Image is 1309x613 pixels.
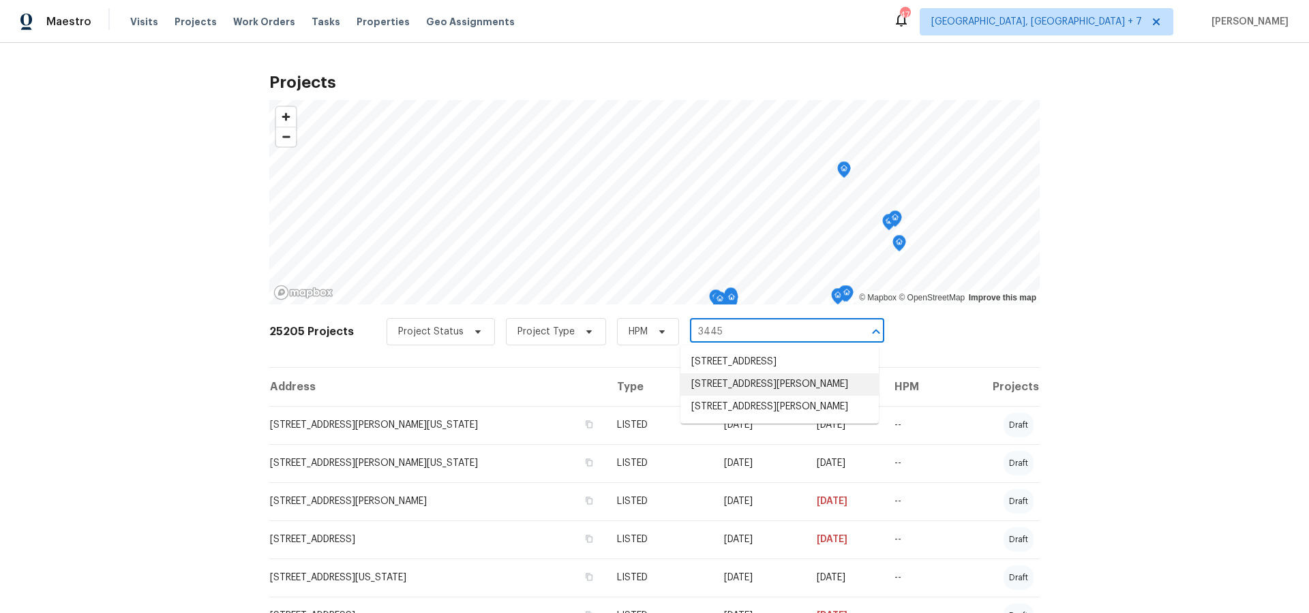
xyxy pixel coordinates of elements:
[606,482,713,520] td: LISTED
[606,444,713,482] td: LISTED
[680,396,879,418] li: [STREET_ADDRESS][PERSON_NAME]
[276,107,296,127] button: Zoom in
[884,520,946,559] td: --
[713,444,806,482] td: [DATE]
[713,520,806,559] td: [DATE]
[840,285,854,306] div: Map marker
[892,235,906,256] div: Map marker
[724,287,738,309] div: Map marker
[888,210,902,232] div: Map marker
[859,293,897,302] a: Mapbox
[583,533,595,545] button: Copy Address
[426,15,515,29] span: Geo Assignments
[713,559,806,597] td: [DATE]
[269,444,606,482] td: [STREET_ADDRESS][PERSON_NAME][US_STATE]
[269,559,606,597] td: [STREET_ADDRESS][US_STATE]
[606,559,713,597] td: LISTED
[269,76,1040,89] h2: Projects
[831,288,845,309] div: Map marker
[312,17,340,27] span: Tasks
[1004,565,1034,590] div: draft
[806,444,883,482] td: [DATE]
[175,15,217,29] span: Projects
[900,8,909,22] div: 47
[1004,527,1034,552] div: draft
[725,290,738,311] div: Map marker
[629,325,648,339] span: HPM
[931,15,1142,29] span: [GEOGRAPHIC_DATA], [GEOGRAPHIC_DATA] + 7
[806,482,883,520] td: [DATE]
[583,571,595,583] button: Copy Address
[713,482,806,520] td: [DATE]
[884,482,946,520] td: --
[269,482,606,520] td: [STREET_ADDRESS][PERSON_NAME]
[606,520,713,559] td: LISTED
[357,15,410,29] span: Properties
[713,292,727,313] div: Map marker
[680,373,879,396] li: [STREET_ADDRESS][PERSON_NAME]
[273,285,333,300] a: Mapbox homepage
[884,368,946,406] th: HPM
[680,351,879,373] li: [STREET_ADDRESS]
[606,368,713,406] th: Type
[583,494,595,507] button: Copy Address
[884,444,946,482] td: --
[517,325,575,339] span: Project Type
[269,100,1040,304] canvas: Map
[838,285,852,306] div: Map marker
[884,406,946,444] td: --
[945,368,1040,406] th: Projects
[690,321,846,343] input: Search projects
[1004,489,1034,514] div: draft
[899,293,965,302] a: OpenStreetMap
[46,15,91,29] span: Maestro
[1004,451,1034,475] div: draft
[867,322,886,341] button: Close
[276,127,296,146] button: Zoom out
[709,289,723,311] div: Map marker
[884,559,946,597] td: --
[806,559,883,597] td: [DATE]
[233,15,295,29] span: Work Orders
[837,161,851,183] div: Map marker
[398,325,464,339] span: Project Status
[1004,413,1034,437] div: draft
[606,406,713,444] td: LISTED
[130,15,158,29] span: Visits
[269,325,354,339] h2: 25205 Projects
[269,368,606,406] th: Address
[269,520,606,559] td: [STREET_ADDRESS]
[969,293,1036,302] a: Improve this map
[269,406,606,444] td: [STREET_ADDRESS][PERSON_NAME][US_STATE]
[1206,15,1289,29] span: [PERSON_NAME]
[806,520,883,559] td: [DATE]
[882,214,896,235] div: Map marker
[583,456,595,469] button: Copy Address
[583,418,595,430] button: Copy Address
